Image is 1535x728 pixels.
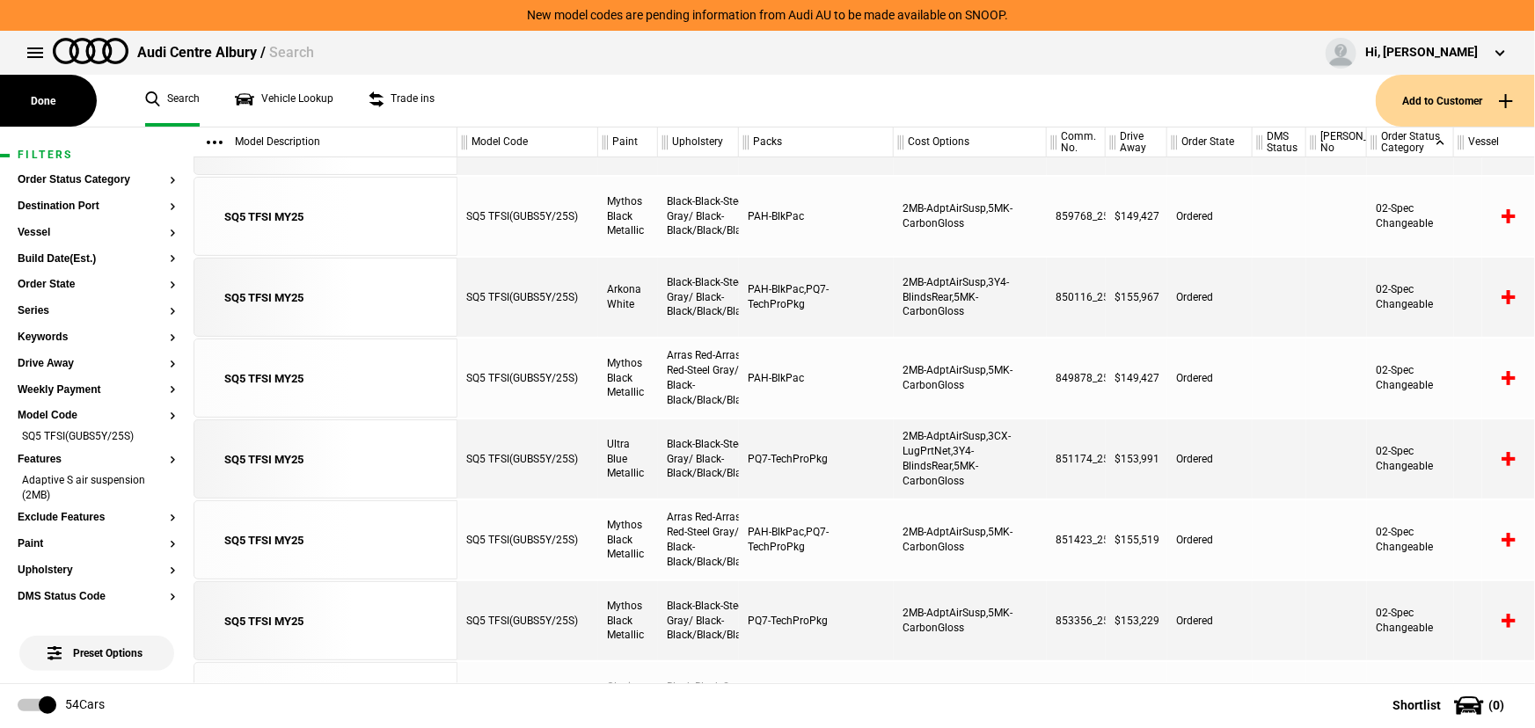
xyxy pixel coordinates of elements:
div: Cost Options [894,127,1046,157]
div: 851174_25 [1047,419,1106,499]
span: ( 0 ) [1488,699,1504,711]
button: Order Status Category [18,174,176,186]
div: 850116_25 [1047,258,1106,337]
section: Destination Port [18,200,176,227]
div: Hi, [PERSON_NAME] [1365,44,1478,62]
div: 02-Spec Changeable [1367,339,1454,418]
button: Build Date(Est.) [18,253,176,266]
div: SQ5 TFSI MY25 [225,290,304,306]
span: Search [269,44,314,61]
div: Comm. No. [1047,127,1105,157]
a: SQ5 TFSI MY25 [203,582,325,661]
section: Upholstery [18,564,176,591]
div: 02-Spec Changeable [1367,581,1454,660]
div: Mythos Black Metallic [598,581,658,660]
div: SQ5 TFSI MY25 [225,452,304,468]
button: Features [18,454,176,466]
button: Vessel [18,227,176,239]
button: Shortlist(0) [1366,683,1535,727]
img: png;base64,iVBORw0KGgoAAAANSUhEUgAAAAEAAAABCAQAAAC1HAwCAAAAC0lEQVR42mNkYAAAAAYAAjCB0C8AAAAASUVORK... [325,501,448,580]
div: Arkona White [598,258,658,337]
div: SQ5 TFSI(GUBS5Y/25S) [457,258,598,337]
div: $153,229 [1106,581,1167,660]
div: 02-Spec Changeable [1367,500,1454,579]
img: audi.png [53,38,128,64]
a: SQ5 TFSI MY25 [203,501,325,580]
div: DMS Status [1253,127,1305,157]
section: Model CodeSQ5 TFSI(GUBS5Y/25S) [18,410,176,454]
div: Audi Centre Albury / [137,43,314,62]
section: Drive Away [18,358,176,384]
img: png;base64,iVBORw0KGgoAAAANSUhEUgAAAAEAAAABCAQAAAC1HAwCAAAAC0lEQVR42mNkYAAAAAYAAjCB0C8AAAAASUVORK... [325,420,448,499]
a: Trade ins [369,75,435,127]
section: Weekly Payment [18,384,176,411]
div: Upholstery [658,127,738,157]
button: Series [18,305,176,317]
div: Mythos Black Metallic [598,339,658,418]
div: 2MB-AdptAirSusp,5MK-CarbonGloss [894,500,1047,579]
div: Ordered [1167,581,1253,660]
section: FeaturesAdaptive S air suspension (2MB) [18,454,176,512]
button: Destination Port [18,200,176,213]
div: SQ5 TFSI MY25 [225,533,304,549]
div: 853356_25 [1047,581,1106,660]
div: Arras Red-Arras Red-Steel Gray/ Black-Black/Black/Black [658,500,739,579]
div: SQ5 TFSI MY25 [225,371,304,387]
a: SQ5 TFSI MY25 [203,178,325,257]
section: Exclude Features [18,512,176,538]
button: Drive Away [18,358,176,370]
img: png;base64,iVBORw0KGgoAAAANSUhEUgAAAAEAAAABCAQAAAC1HAwCAAAAC0lEQVR42mNkYAAAAAYAAjCB0C8AAAAASUVORK... [325,258,448,338]
div: Ordered [1167,419,1253,499]
div: SQ5 TFSI MY25 [225,209,304,225]
div: Order State [1167,127,1252,157]
div: PAH-BlkPac [739,177,894,256]
button: Exclude Features [18,512,176,524]
div: Ordered [1167,258,1253,337]
div: Arras Red-Arras Red-Steel Gray/ Black-Black/Black/Black [658,339,739,418]
a: SQ5 TFSI MY25 [203,339,325,419]
section: Paint [18,538,176,564]
div: PQ7-TechProPkg [739,581,894,660]
div: SQ5 TFSI MY25 [225,614,304,630]
button: Weekly Payment [18,384,176,397]
div: $149,427 [1106,339,1167,418]
button: Model Code [18,410,176,422]
section: Order Status Category [18,174,176,200]
div: PAH-BlkPac,PQ7-TechProPkg [739,500,894,579]
li: Adaptive S air suspension (2MB) [18,473,176,506]
button: Paint [18,538,176,550]
section: DMS Status Code [18,591,176,617]
div: Model Description [194,127,457,157]
div: 2MB-AdptAirSusp,3CX-LugPrtNet,3Y4-BlindsRear,5MK-CarbonGloss [894,419,1047,499]
div: SQ5 TFSI(GUBS5Y/25S) [457,500,598,579]
div: Ordered [1167,177,1253,256]
div: 851423_25 [1047,500,1106,579]
div: SQ5 TFSI(GUBS5Y/25S) [457,581,598,660]
section: Build Date(Est.) [18,253,176,280]
div: Black-Black-Steel Gray/ Black-Black/Black/Black [658,419,739,499]
button: Keywords [18,331,176,344]
div: 849878_25 [1047,339,1106,418]
a: SQ5 TFSI MY25 [203,258,325,338]
section: Order State [18,279,176,305]
div: 2MB-AdptAirSusp,5MK-CarbonGloss [894,177,1047,256]
section: Series [18,305,176,331]
div: $155,967 [1106,258,1167,337]
div: Ordered [1167,339,1253,418]
div: SQ5 TFSI(GUBS5Y/25S) [457,177,598,256]
section: Keywords [18,331,176,358]
div: Black-Black-Steel Gray/ Black-Black/Black/Black [658,258,739,337]
div: [PERSON_NAME] No [1306,127,1366,157]
div: PAH-BlkPac,PQ7-TechProPkg [739,258,894,337]
button: DMS Status Code [18,591,176,603]
div: 2MB-AdptAirSusp,5MK-CarbonGloss [894,581,1047,660]
div: Mythos Black Metallic [598,500,658,579]
div: Ultra Blue Metallic [598,419,658,499]
div: Mythos Black Metallic [598,177,658,256]
a: Search [145,75,200,127]
img: png;base64,iVBORw0KGgoAAAANSUhEUgAAAAEAAAABCAQAAAC1HAwCAAAAC0lEQVR42mNkYAAAAAYAAjCB0C8AAAAASUVORK... [325,339,448,419]
div: $153,991 [1106,419,1167,499]
div: 54 Cars [65,696,105,714]
div: 859768_25 [1047,177,1106,256]
span: Preset Options [51,625,143,659]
